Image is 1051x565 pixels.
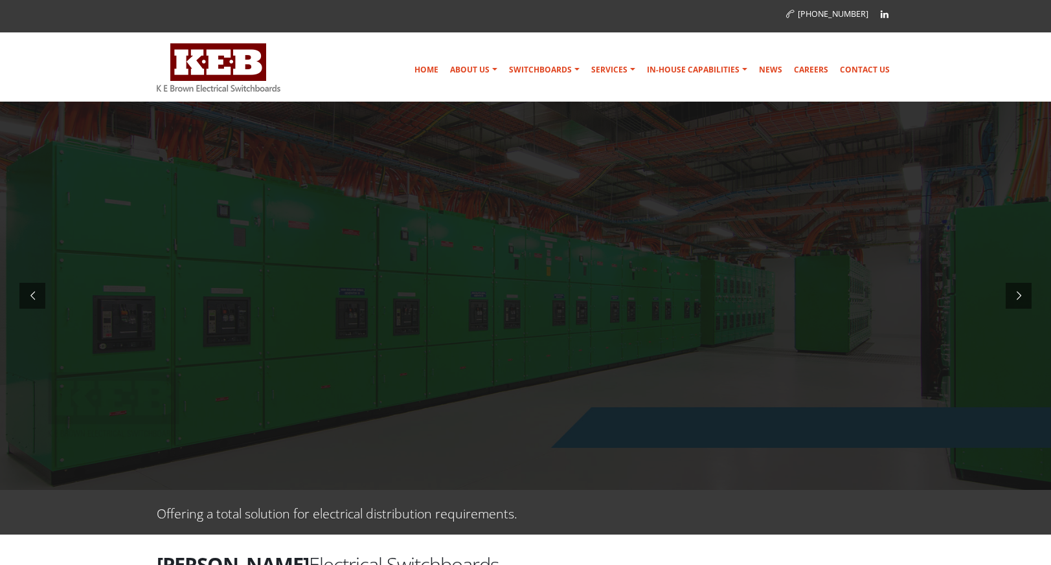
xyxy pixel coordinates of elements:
a: About Us [445,57,503,83]
p: Offering a total solution for electrical distribution requirements. [157,503,517,522]
a: In-house Capabilities [642,57,752,83]
a: Careers [789,57,833,83]
a: Switchboards [504,57,585,83]
a: Home [409,57,444,83]
a: Contact Us [835,57,895,83]
img: K E Brown Electrical Switchboards [157,43,280,92]
a: [PHONE_NUMBER] [786,8,868,19]
a: Linkedin [875,5,894,24]
a: News [754,57,787,83]
a: Services [586,57,640,83]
